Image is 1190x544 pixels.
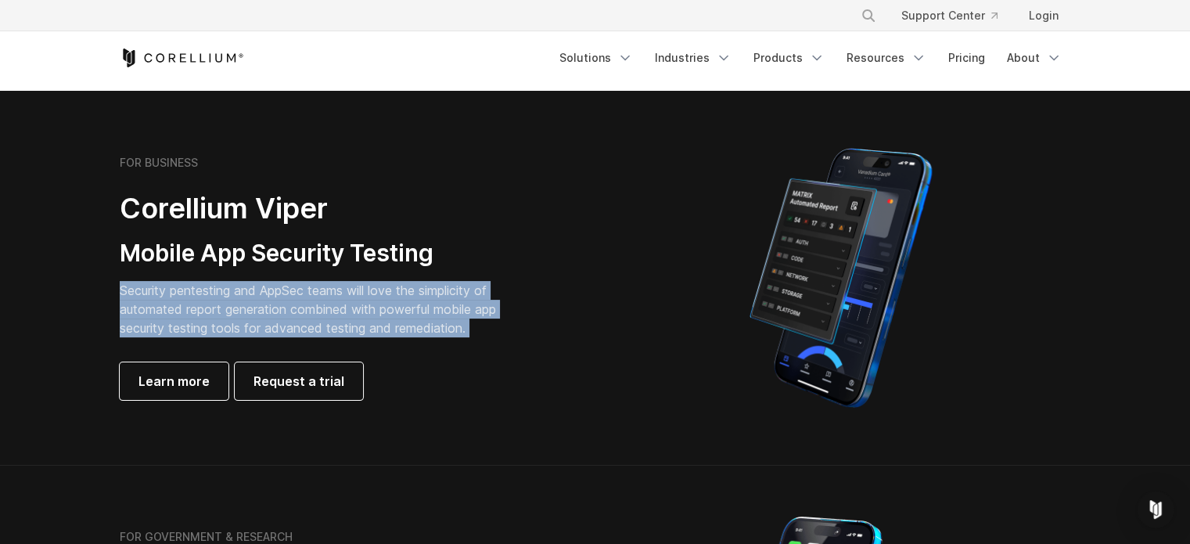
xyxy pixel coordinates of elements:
a: Learn more [120,362,228,400]
div: Navigation Menu [550,44,1071,72]
p: Security pentesting and AppSec teams will love the simplicity of automated report generation comb... [120,281,520,337]
img: Corellium MATRIX automated report on iPhone showing app vulnerability test results across securit... [723,141,958,415]
a: Support Center [889,2,1010,30]
a: Resources [837,44,936,72]
a: Request a trial [235,362,363,400]
a: Corellium Home [120,49,244,67]
a: Industries [645,44,741,72]
h3: Mobile App Security Testing [120,239,520,268]
h6: FOR GOVERNMENT & RESEARCH [120,530,293,544]
a: Solutions [550,44,642,72]
h2: Corellium Viper [120,191,520,226]
h6: FOR BUSINESS [120,156,198,170]
div: Open Intercom Messenger [1137,491,1174,528]
a: About [998,44,1071,72]
button: Search [854,2,883,30]
div: Navigation Menu [842,2,1071,30]
a: Products [744,44,834,72]
a: Pricing [939,44,994,72]
span: Request a trial [253,372,344,391]
a: Login [1016,2,1071,30]
span: Learn more [138,372,210,391]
